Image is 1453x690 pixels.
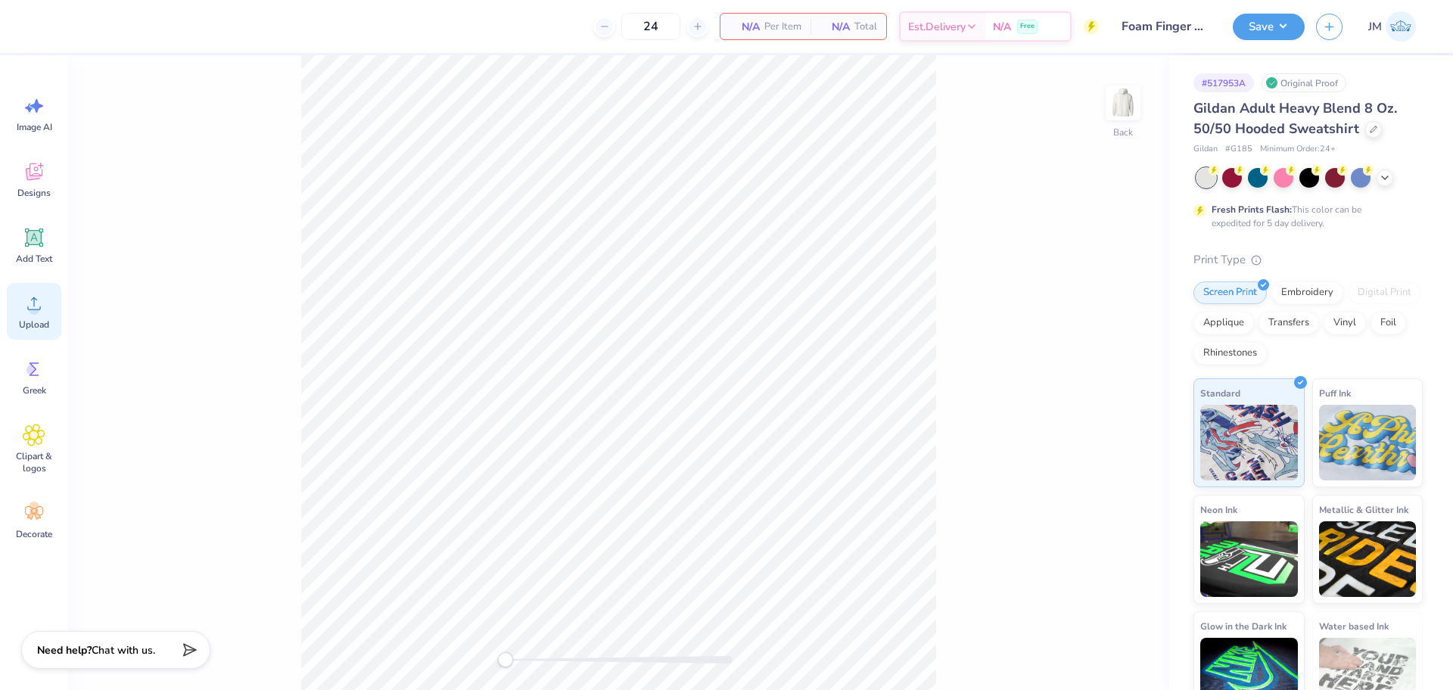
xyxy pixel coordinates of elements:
span: Gildan [1193,143,1218,156]
span: Glow in the Dark Ink [1200,618,1287,634]
div: # 517953A [1193,73,1254,92]
span: Image AI [17,121,52,133]
span: Standard [1200,385,1240,401]
strong: Fresh Prints Flash: [1212,204,1292,216]
div: Original Proof [1262,73,1346,92]
span: Decorate [16,528,52,540]
div: Print Type [1193,251,1423,269]
span: Metallic & Glitter Ink [1319,502,1408,517]
a: JM [1361,11,1423,42]
span: Est. Delivery [908,19,966,35]
span: Gildan Adult Heavy Blend 8 Oz. 50/50 Hooded Sweatshirt [1193,99,1397,138]
span: Puff Ink [1319,385,1351,401]
span: Designs [17,187,51,199]
span: Clipart & logos [9,450,59,474]
div: Vinyl [1324,312,1366,334]
div: Back [1113,126,1133,139]
img: John Michael Binayas [1386,11,1416,42]
img: Back [1108,88,1138,118]
span: Water based Ink [1319,618,1389,634]
input: – – [621,13,680,40]
div: Screen Print [1193,281,1267,304]
span: Total [854,19,877,35]
span: N/A [820,19,850,35]
img: Metallic & Glitter Ink [1319,521,1417,597]
div: Applique [1193,312,1254,334]
span: # G185 [1225,143,1252,156]
span: Upload [19,319,49,331]
div: Embroidery [1271,281,1343,304]
img: Puff Ink [1319,405,1417,480]
span: Per Item [764,19,801,35]
div: Foil [1371,312,1406,334]
span: N/A [993,19,1011,35]
img: Neon Ink [1200,521,1298,597]
div: Accessibility label [498,652,513,667]
strong: Need help? [37,643,92,657]
div: Rhinestones [1193,342,1267,365]
span: JM [1368,18,1382,36]
div: This color can be expedited for 5 day delivery. [1212,203,1398,230]
span: Add Text [16,253,52,265]
img: Standard [1200,405,1298,480]
span: Neon Ink [1200,502,1237,517]
div: Digital Print [1348,281,1421,304]
span: N/A [730,19,760,35]
div: Transfers [1259,312,1319,334]
button: Save [1233,14,1305,40]
span: Greek [23,384,46,396]
input: Untitled Design [1110,11,1221,42]
span: Minimum Order: 24 + [1260,143,1336,156]
span: Free [1020,21,1035,32]
span: Chat with us. [92,643,155,657]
